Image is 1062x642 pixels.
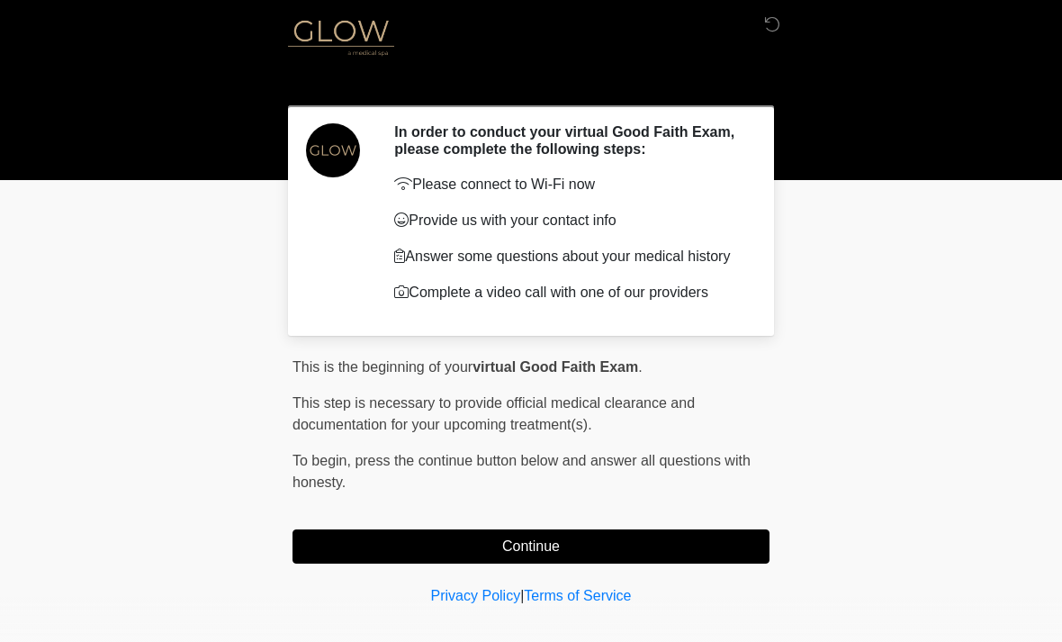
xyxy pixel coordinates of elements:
p: Please connect to Wi-Fi now [394,174,742,195]
p: Answer some questions about your medical history [394,246,742,267]
a: | [520,588,524,603]
span: press the continue button below and answer all questions with honesty. [292,453,751,490]
strong: virtual Good Faith Exam [472,359,638,375]
img: Glow Medical Spa Logo [274,14,408,59]
span: To begin, [292,453,355,468]
p: Complete a video call with one of our providers [394,282,742,303]
img: Agent Avatar [306,123,360,177]
a: Privacy Policy [431,588,521,603]
h1: ‎ ‎ ‎ [279,65,783,98]
h2: In order to conduct your virtual Good Faith Exam, please complete the following steps: [394,123,742,158]
p: Provide us with your contact info [394,210,742,231]
a: Terms of Service [524,588,631,603]
button: Continue [292,529,769,564]
span: This step is necessary to provide official medical clearance and documentation for your upcoming ... [292,395,695,432]
span: . [638,359,642,375]
span: This is the beginning of your [292,359,472,375]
